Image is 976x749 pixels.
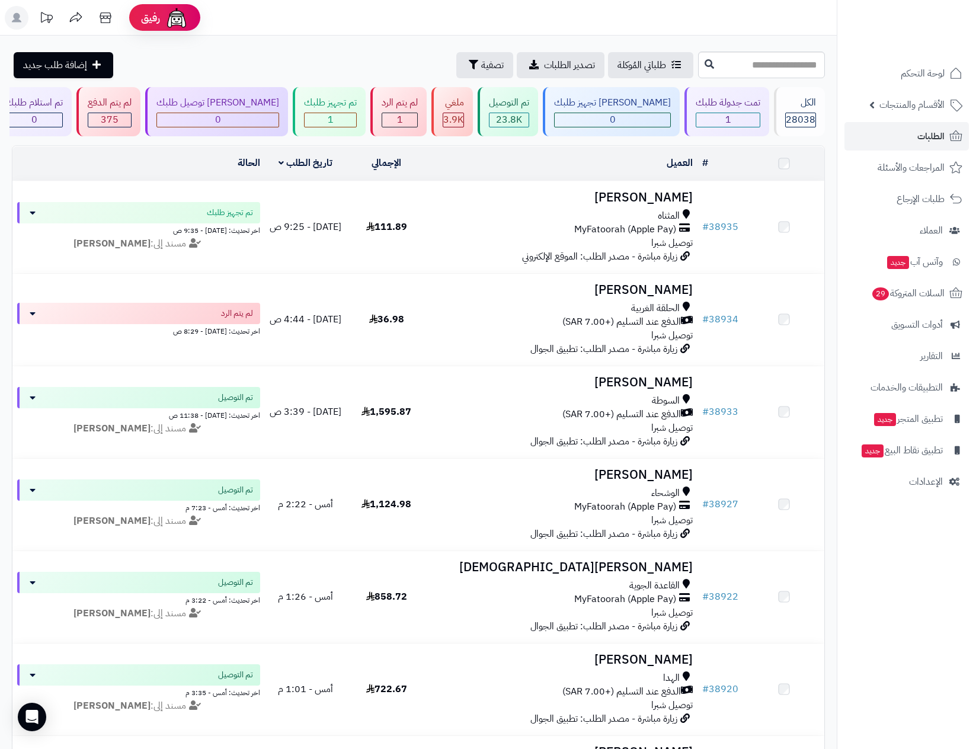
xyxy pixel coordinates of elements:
a: وآتس آبجديد [844,248,969,276]
span: 1,124.98 [361,497,411,511]
a: الإجمالي [372,156,401,170]
div: اخر تحديث: [DATE] - 11:38 ص [17,408,260,421]
a: #38934 [702,312,738,327]
span: جديد [862,444,884,457]
span: MyFatoorah (Apple Pay) [574,593,676,606]
div: 0 [555,113,670,127]
div: اخر تحديث: [DATE] - 9:35 ص [17,223,260,236]
img: logo-2.png [895,31,965,56]
div: مسند إلى: [8,514,269,528]
span: الطلبات [917,128,945,145]
span: 111.89 [366,220,407,234]
div: 3858 [443,113,463,127]
div: ملغي [443,96,464,110]
div: 1 [305,113,356,127]
span: MyFatoorah (Apple Pay) [574,500,676,514]
a: تم تجهيز طلبك 1 [290,87,368,136]
span: العملاء [920,222,943,239]
span: # [702,682,709,696]
span: 375 [101,113,119,127]
div: مسند إلى: [8,422,269,436]
a: العميل [667,156,693,170]
div: مسند إلى: [8,699,269,713]
span: الدفع عند التسليم (+7.00 SAR) [562,408,681,421]
span: 0 [31,113,37,127]
span: الدفع عند التسليم (+7.00 SAR) [562,685,681,699]
h3: [PERSON_NAME] [432,468,693,482]
div: تمت جدولة طلبك [696,96,760,110]
span: تم التوصيل [218,669,253,681]
span: زيارة مباشرة - مصدر الطلب: تطبيق الجوال [530,342,677,356]
div: مسند إلى: [8,237,269,251]
span: زيارة مباشرة - مصدر الطلب: الموقع الإلكتروني [522,249,677,264]
span: تصفية [481,58,504,72]
span: [DATE] - 4:44 ص [270,312,341,327]
button: تصفية [456,52,513,78]
a: المراجعات والأسئلة [844,153,969,182]
span: زيارة مباشرة - مصدر الطلب: تطبيق الجوال [530,619,677,633]
span: السوطة [652,394,680,408]
div: 0 [6,113,62,127]
a: الطلبات [844,122,969,151]
span: المثناه [658,209,680,223]
strong: [PERSON_NAME] [73,421,151,436]
h3: [PERSON_NAME] [432,376,693,389]
h3: [PERSON_NAME] [432,283,693,297]
span: الحلقة الغربية [631,302,680,315]
div: الكل [785,96,816,110]
div: تم تجهيز طلبك [304,96,357,110]
a: تم التوصيل 23.8K [475,87,540,136]
span: القاعدة الجوية [629,579,680,593]
a: تطبيق نقاط البيعجديد [844,436,969,465]
span: زيارة مباشرة - مصدر الطلب: تطبيق الجوال [530,434,677,449]
span: 0 [610,113,616,127]
span: # [702,497,709,511]
div: 23802 [489,113,529,127]
span: وآتس آب [886,254,943,270]
a: السلات المتروكة29 [844,279,969,308]
span: 28038 [786,113,815,127]
span: 1 [397,113,403,127]
a: العملاء [844,216,969,245]
a: الحالة [238,156,260,170]
a: تمت جدولة طلبك 1 [682,87,772,136]
span: 36.98 [369,312,404,327]
span: 23.8K [496,113,522,127]
a: #38935 [702,220,738,234]
span: 0 [215,113,221,127]
a: تحديثات المنصة [31,6,61,33]
a: #38933 [702,405,738,419]
span: أمس - 2:22 م [278,497,333,511]
a: التطبيقات والخدمات [844,373,969,402]
span: 1 [328,113,334,127]
a: [PERSON_NAME] توصيل طلبك 0 [143,87,290,136]
span: توصيل شبرا [651,421,693,435]
a: التقارير [844,342,969,370]
span: توصيل شبرا [651,513,693,527]
div: لم يتم الرد [382,96,418,110]
span: التقارير [920,348,943,364]
span: أدوات التسويق [891,316,943,333]
a: الكل28038 [772,87,827,136]
span: [DATE] - 3:39 ص [270,405,341,419]
strong: [PERSON_NAME] [73,699,151,713]
div: تم استلام طلبك [5,96,63,110]
a: إضافة طلب جديد [14,52,113,78]
span: # [702,590,709,604]
span: الهدا [663,671,680,685]
span: 858.72 [366,590,407,604]
span: رفيق [141,11,160,25]
a: #38922 [702,590,738,604]
a: تاريخ الطلب [279,156,332,170]
div: 1 [382,113,417,127]
div: اخر تحديث: [DATE] - 8:29 ص [17,324,260,337]
a: الإعدادات [844,468,969,496]
span: # [702,312,709,327]
span: السلات المتروكة [871,285,945,302]
h3: [PERSON_NAME][DEMOGRAPHIC_DATA] [432,561,693,574]
span: [DATE] - 9:25 ص [270,220,341,234]
span: جديد [874,413,896,426]
strong: [PERSON_NAME] [73,606,151,620]
a: #38927 [702,497,738,511]
span: تصدير الطلبات [544,58,595,72]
